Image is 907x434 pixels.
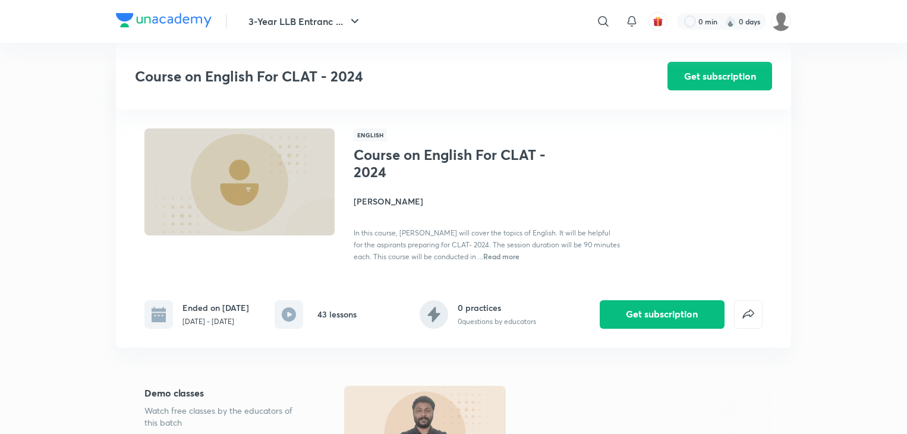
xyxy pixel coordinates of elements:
[600,300,725,329] button: Get subscription
[116,13,212,27] img: Company Logo
[317,308,357,320] h6: 43 lessons
[135,68,600,85] h3: Course on English For CLAT - 2024
[458,301,536,314] h6: 0 practices
[648,12,667,31] button: avatar
[458,316,536,327] p: 0 questions by educators
[144,405,306,429] p: Watch free classes by the educators of this batch
[354,128,387,141] span: English
[143,127,336,237] img: Thumbnail
[354,146,548,181] h1: Course on English For CLAT - 2024
[354,228,620,261] span: In this course, [PERSON_NAME] will cover the topics of English. It will be helpful for the aspira...
[771,11,791,32] img: sejal
[354,195,620,207] h4: [PERSON_NAME]
[116,13,212,30] a: Company Logo
[483,251,519,261] span: Read more
[725,15,736,27] img: streak
[667,62,772,90] button: Get subscription
[653,16,663,27] img: avatar
[241,10,369,33] button: 3-Year LLB Entranc ...
[182,301,249,314] h6: Ended on [DATE]
[144,386,306,400] h5: Demo classes
[734,300,763,329] button: false
[182,316,249,327] p: [DATE] - [DATE]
